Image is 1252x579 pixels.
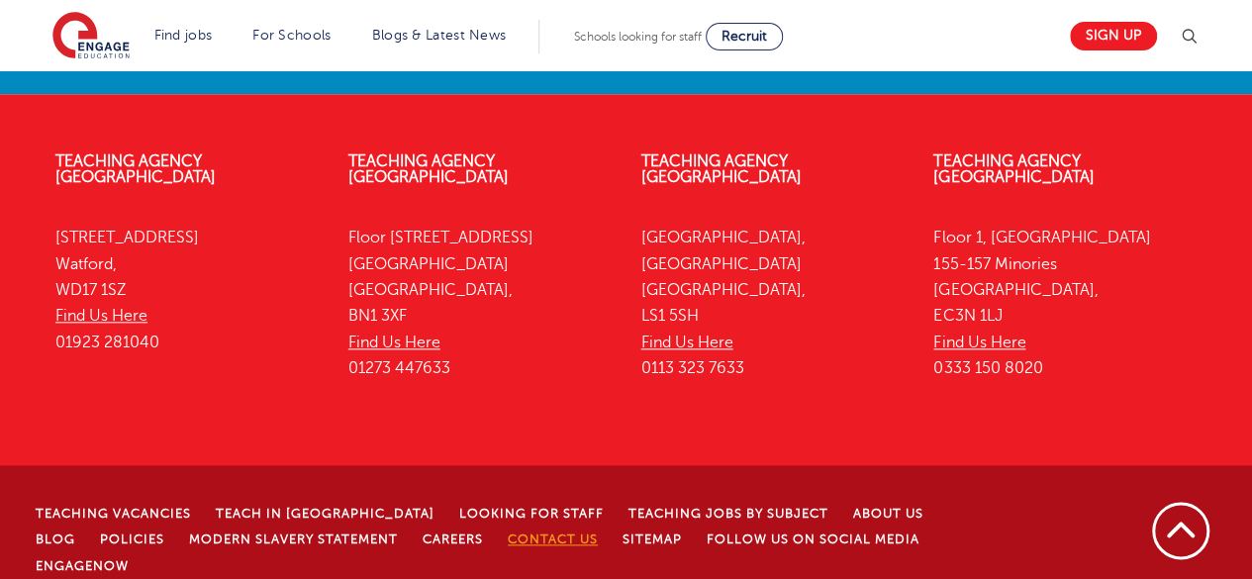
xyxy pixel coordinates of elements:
[55,152,216,186] a: Teaching Agency [GEOGRAPHIC_DATA]
[100,532,164,546] a: Policies
[641,225,905,381] p: [GEOGRAPHIC_DATA], [GEOGRAPHIC_DATA] [GEOGRAPHIC_DATA], LS1 5SH 0113 323 7633
[348,225,612,381] p: Floor [STREET_ADDRESS] [GEOGRAPHIC_DATA] [GEOGRAPHIC_DATA], BN1 3XF 01273 447633
[1070,22,1157,50] a: Sign up
[55,307,147,325] a: Find Us Here
[641,334,733,351] a: Find Us Here
[216,507,434,521] a: Teach in [GEOGRAPHIC_DATA]
[641,152,802,186] a: Teaching Agency [GEOGRAPHIC_DATA]
[933,225,1197,381] p: Floor 1, [GEOGRAPHIC_DATA] 155-157 Minories [GEOGRAPHIC_DATA], EC3N 1LJ 0333 150 8020
[933,152,1094,186] a: Teaching Agency [GEOGRAPHIC_DATA]
[154,28,213,43] a: Find jobs
[55,225,319,354] p: [STREET_ADDRESS] Watford, WD17 1SZ 01923 281040
[933,334,1025,351] a: Find Us Here
[36,532,75,546] a: Blog
[853,507,923,521] a: About Us
[52,12,130,61] img: Engage Education
[372,28,507,43] a: Blogs & Latest News
[189,532,398,546] a: Modern Slavery Statement
[623,532,682,546] a: Sitemap
[628,507,828,521] a: Teaching jobs by subject
[707,532,919,546] a: Follow us on Social Media
[423,532,483,546] a: Careers
[706,23,783,50] a: Recruit
[459,507,604,521] a: Looking for staff
[722,29,767,44] span: Recruit
[36,507,191,521] a: Teaching Vacancies
[252,28,331,43] a: For Schools
[36,559,129,573] a: EngageNow
[348,152,509,186] a: Teaching Agency [GEOGRAPHIC_DATA]
[508,532,598,546] a: Contact Us
[348,334,440,351] a: Find Us Here
[574,30,702,44] span: Schools looking for staff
